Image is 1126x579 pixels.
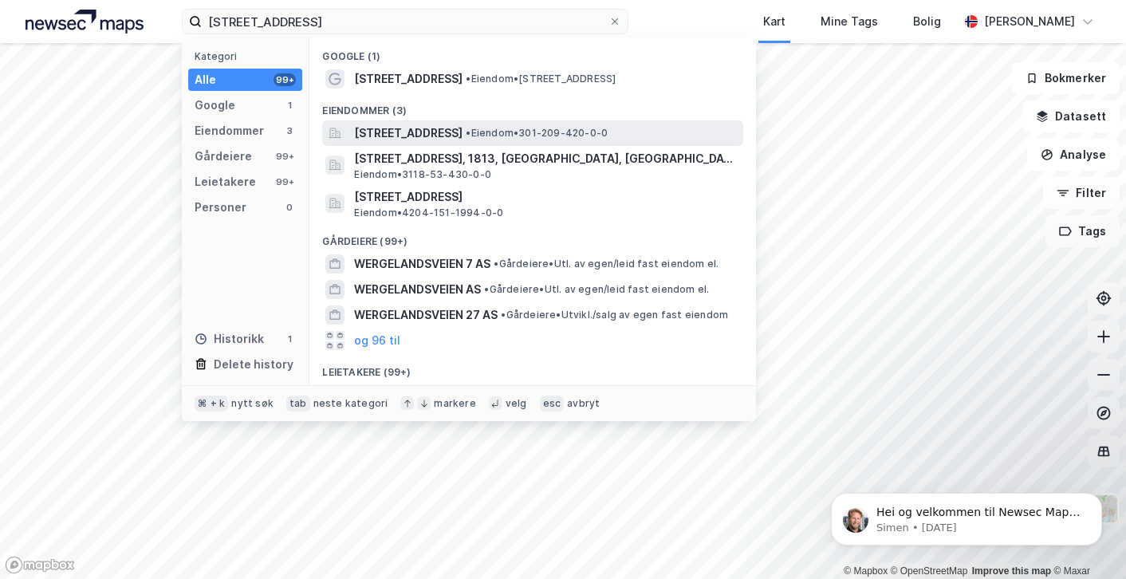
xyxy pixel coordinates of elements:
[466,127,608,140] span: Eiendom • 301-209-420-0-0
[283,201,296,214] div: 0
[494,258,719,270] span: Gårdeiere • Utl. av egen/leid fast eiendom el.
[309,353,756,382] div: Leietakere (99+)
[972,565,1051,577] a: Improve this map
[484,283,489,295] span: •
[309,92,756,120] div: Eiendommer (3)
[274,73,296,86] div: 99+
[354,305,498,325] span: WERGELANDSVEIEN 27 AS
[354,168,491,181] span: Eiendom • 3118-53-430-0-0
[807,459,1126,571] iframe: Intercom notifications message
[286,396,310,412] div: tab
[354,124,463,143] span: [STREET_ADDRESS]
[1045,215,1120,247] button: Tags
[5,556,75,574] a: Mapbox homepage
[195,70,216,89] div: Alle
[354,207,503,219] span: Eiendom • 4204-151-1994-0-0
[195,329,264,349] div: Historikk
[466,73,616,85] span: Eiendom • [STREET_ADDRESS]
[283,124,296,137] div: 3
[214,355,293,374] div: Delete history
[274,175,296,188] div: 99+
[913,12,941,31] div: Bolig
[1022,100,1120,132] button: Datasett
[195,396,228,412] div: ⌘ + k
[231,397,274,410] div: nytt søk
[274,150,296,163] div: 99+
[195,198,246,217] div: Personer
[540,396,565,412] div: esc
[354,149,737,168] span: [STREET_ADDRESS], 1813, [GEOGRAPHIC_DATA], [GEOGRAPHIC_DATA]
[506,397,527,410] div: velg
[501,309,506,321] span: •
[283,99,296,112] div: 1
[354,254,490,274] span: WERGELANDSVEIEN 7 AS
[202,10,608,33] input: Søk på adresse, matrikkel, gårdeiere, leietakere eller personer
[434,397,475,410] div: markere
[354,280,481,299] span: WERGELANDSVEIEN AS
[501,309,728,321] span: Gårdeiere • Utvikl./salg av egen fast eiendom
[984,12,1075,31] div: [PERSON_NAME]
[195,121,264,140] div: Eiendommer
[484,283,709,296] span: Gårdeiere • Utl. av egen/leid fast eiendom el.
[844,565,888,577] a: Mapbox
[26,10,144,33] img: logo.a4113a55bc3d86da70a041830d287a7e.svg
[354,187,737,207] span: [STREET_ADDRESS]
[195,172,256,191] div: Leietakere
[466,73,470,85] span: •
[1027,139,1120,171] button: Analyse
[763,12,785,31] div: Kart
[309,37,756,66] div: Google (1)
[195,50,302,62] div: Kategori
[195,96,235,115] div: Google
[494,258,498,270] span: •
[309,223,756,251] div: Gårdeiere (99+)
[354,331,400,350] button: og 96 til
[195,147,252,166] div: Gårdeiere
[567,397,600,410] div: avbryt
[466,127,470,139] span: •
[313,397,388,410] div: neste kategori
[1043,177,1120,209] button: Filter
[891,565,968,577] a: OpenStreetMap
[283,333,296,345] div: 1
[821,12,878,31] div: Mine Tags
[354,69,463,89] span: [STREET_ADDRESS]
[1012,62,1120,94] button: Bokmerker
